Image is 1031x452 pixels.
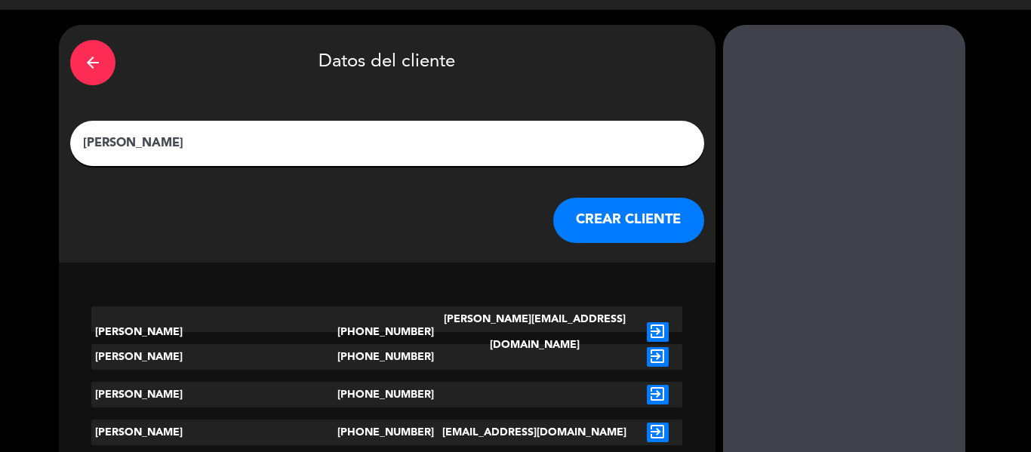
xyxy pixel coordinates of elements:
[647,347,669,367] i: exit_to_app
[436,306,633,358] div: [PERSON_NAME][EMAIL_ADDRESS][DOMAIN_NAME]
[91,306,337,358] div: [PERSON_NAME]
[82,133,693,154] input: Escriba nombre, correo electrónico o número de teléfono...
[91,382,337,407] div: [PERSON_NAME]
[91,420,337,445] div: [PERSON_NAME]
[91,344,337,370] div: [PERSON_NAME]
[337,344,436,370] div: [PHONE_NUMBER]
[337,306,436,358] div: [PHONE_NUMBER]
[647,423,669,442] i: exit_to_app
[337,420,436,445] div: [PHONE_NUMBER]
[84,54,102,72] i: arrow_back
[647,322,669,342] i: exit_to_app
[70,36,704,89] div: Datos del cliente
[647,385,669,404] i: exit_to_app
[436,420,633,445] div: [EMAIL_ADDRESS][DOMAIN_NAME]
[337,382,436,407] div: [PHONE_NUMBER]
[553,198,704,243] button: CREAR CLIENTE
